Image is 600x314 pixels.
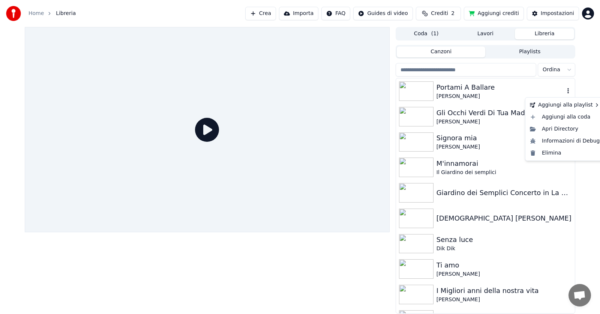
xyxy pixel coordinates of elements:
[436,296,572,303] div: [PERSON_NAME]
[436,108,572,118] div: Gli Occhi Verdi Di Tua Madre
[436,169,572,176] div: Il Giardino dei semplici
[515,29,574,39] button: Libreria
[436,82,564,93] div: Portami A Ballare
[436,285,572,296] div: I Migliori anni della nostra vita
[436,245,572,252] div: Dik Dik
[436,133,572,143] div: Signora mia
[397,47,486,57] button: Canzoni
[436,118,572,126] div: [PERSON_NAME]
[436,234,572,245] div: Senza luce
[279,7,318,20] button: Importa
[431,30,439,38] span: ( 1 )
[485,47,574,57] button: Playlists
[353,7,412,20] button: Guides di video
[431,10,448,17] span: Crediti
[451,10,454,17] span: 2
[436,213,572,224] div: [DEMOGRAPHIC_DATA] [PERSON_NAME]
[245,7,276,20] button: Crea
[436,260,572,270] div: Ti amo
[456,29,515,39] button: Lavori
[397,29,456,39] button: Coda
[321,7,350,20] button: FAQ
[568,284,591,306] div: Aprire la chat
[436,270,572,278] div: [PERSON_NAME]
[416,7,461,20] button: Crediti2
[436,143,572,151] div: [PERSON_NAME]
[436,158,572,169] div: M'innamorai
[527,7,579,20] button: Impostazioni
[6,6,21,21] img: youka
[543,66,560,74] span: Ordina
[28,10,44,17] a: Home
[541,10,574,17] div: Impostazioni
[436,93,564,100] div: [PERSON_NAME]
[436,188,572,198] div: Giardino dei Semplici Concerto in La minore
[56,10,76,17] span: Libreria
[28,10,76,17] nav: breadcrumb
[464,7,524,20] button: Aggiungi crediti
